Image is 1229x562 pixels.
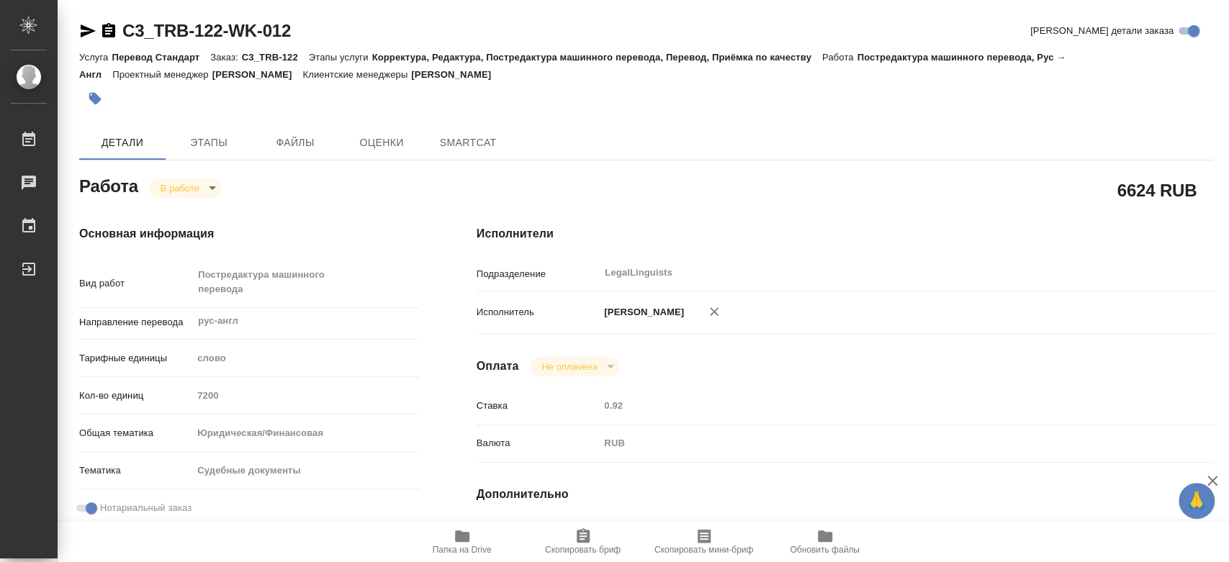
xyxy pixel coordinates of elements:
h4: Оплата [477,358,519,375]
button: В работе [156,182,204,194]
p: Тарифные единицы [79,351,192,366]
button: Скопировать ссылку [100,22,117,40]
p: Ставка [477,399,600,413]
p: [PERSON_NAME] [599,305,684,319]
span: Обновить файлы [790,545,860,555]
input: Пустое поле [599,395,1151,416]
p: Этапы услуги [309,52,372,63]
span: Папка на Drive [433,545,492,555]
p: Кол-во единиц [79,389,192,403]
p: Перевод Стандарт [112,52,210,63]
h4: Исполнители [477,225,1213,243]
span: [PERSON_NAME] детали заказа [1030,24,1174,38]
p: Исполнитель [477,305,600,319]
h2: 6624 RUB [1117,178,1197,202]
span: 🙏 [1184,486,1209,516]
p: Направление перевода [79,315,192,330]
div: Юридическая/Финансовая [192,421,418,445]
span: Нотариальный заказ [100,501,192,515]
p: Проектный менеджер [112,69,212,80]
button: Скопировать мини-бриф [644,522,765,562]
button: Папка на Drive [402,522,523,562]
span: SmartCat [433,134,503,152]
span: Этапы [174,134,243,152]
button: Скопировать ссылку для ЯМессенджера [79,22,96,40]
button: Скопировать бриф [523,522,644,562]
div: RUB [599,431,1151,456]
h4: Дополнительно [477,486,1213,503]
button: Удалить исполнителя [698,296,730,327]
span: Оценки [347,134,416,152]
p: Заказ: [210,52,241,63]
h2: Работа [79,172,138,198]
button: Добавить тэг [79,83,111,114]
div: Судебные документы [192,458,418,483]
div: В работе [149,178,221,198]
a: C3_TRB-122-WK-012 [122,21,291,40]
span: Детали [88,134,157,152]
p: Тематика [79,463,192,478]
p: C3_TRB-122 [242,52,309,63]
div: В работе [530,357,618,376]
p: Корректура, Редактура, Постредактура машинного перевода, Перевод, Приёмка по качеству [372,52,822,63]
p: [PERSON_NAME] [212,69,303,80]
button: 🙏 [1179,483,1215,519]
button: Не оплачена [537,361,601,373]
p: Общая тематика [79,426,192,440]
p: Подразделение [477,267,600,281]
p: Услуга [79,52,112,63]
p: Клиентские менеджеры [303,69,412,80]
button: Обновить файлы [765,522,886,562]
span: Скопировать мини-бриф [654,545,753,555]
p: Валюта [477,436,600,450]
span: Файлы [261,134,330,152]
p: [PERSON_NAME] [411,69,502,80]
p: Вид работ [79,276,192,291]
span: Скопировать бриф [545,545,621,555]
h4: Основная информация [79,225,419,243]
input: Пустое поле [192,385,418,406]
div: слово [192,346,418,371]
p: Работа [822,52,857,63]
